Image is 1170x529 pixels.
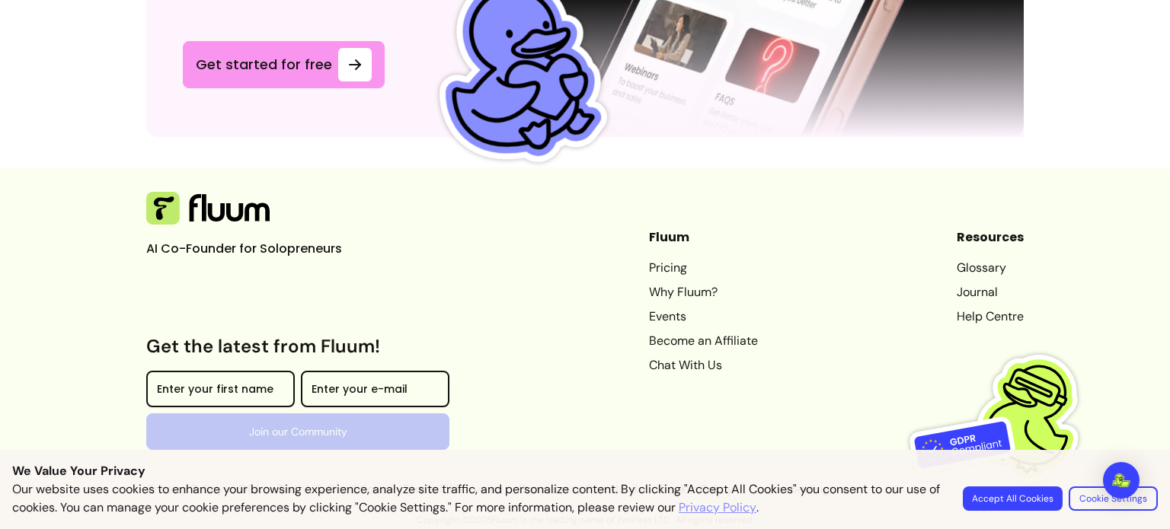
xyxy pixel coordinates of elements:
a: Get started for free [183,41,385,88]
a: Chat With Us [649,356,758,374]
img: Fluum is GDPR compliant [909,323,1100,514]
header: Resources [957,228,1024,247]
a: Become an Affiliate [649,332,758,350]
a: Journal [957,283,1024,301]
a: Why Fluum? [649,283,758,301]
p: Our website uses cookies to enhance your browsing experience, analyze site traffic, and personali... [12,480,945,517]
a: Privacy Policy [679,499,756,517]
input: Enter your e-mail [312,384,439,400]
p: AI Co-Founder for Solopreneurs [146,240,375,258]
button: Cookie Settings [1069,486,1158,511]
header: Fluum [649,228,758,247]
a: Pricing [649,259,758,277]
img: Fluum Logo [146,192,270,225]
a: Glossary [957,259,1024,277]
p: We Value Your Privacy [12,462,1158,480]
input: Enter your first name [157,384,284,400]
h3: Get the latest from Fluum! [146,334,449,359]
a: Help Centre [957,308,1024,326]
span: Get started for free [196,54,332,75]
a: Events [649,308,758,326]
button: Accept All Cookies [963,486,1063,511]
div: Open Intercom Messenger [1103,462,1140,499]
